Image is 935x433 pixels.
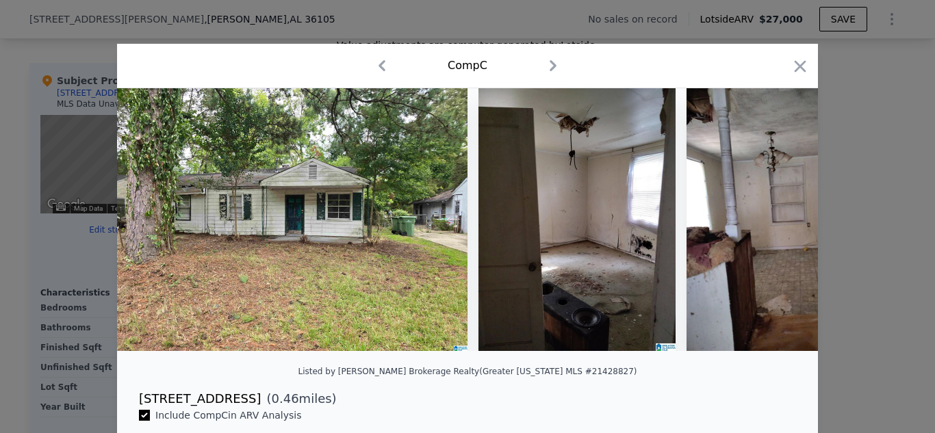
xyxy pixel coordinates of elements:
img: Property Img [478,88,676,351]
div: Listed by [PERSON_NAME] Brokerage Realty (Greater [US_STATE] MLS #21428827) [298,367,637,376]
img: Property Img [117,88,467,351]
div: Comp C [448,57,487,74]
img: Property Img [687,88,884,351]
span: ( miles) [261,389,336,408]
div: [STREET_ADDRESS] [139,389,261,408]
span: Include Comp C in ARV Analysis [150,410,307,421]
span: 0.46 [272,391,299,406]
